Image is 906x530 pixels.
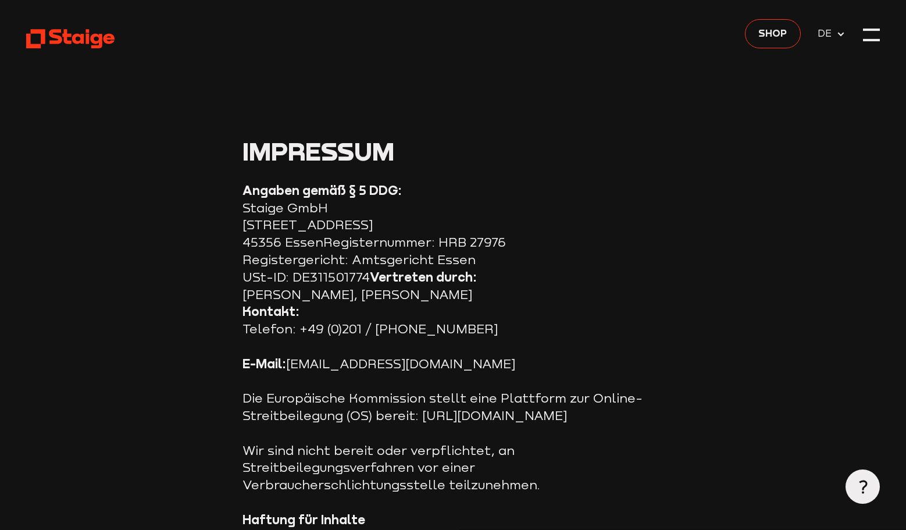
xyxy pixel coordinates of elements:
a: Shop [745,19,801,48]
span: Impressum [242,136,394,166]
p: Telefon: +49 (0)201 / [PHONE_NUMBER] [242,303,663,338]
strong: Vertreten durch: [370,269,477,284]
strong: E-Mail: [242,356,286,371]
p: [EMAIL_ADDRESS][DOMAIN_NAME] [242,355,663,373]
span: Shop [758,26,787,41]
span: DE [818,26,836,41]
p: Wir sind nicht bereit oder verpflichtet, an Streitbeilegungsverfahren vor einer Verbraucherschlic... [242,442,663,494]
p: Die Europäische Kommission stellt eine Plattform zur Online-Streitbeilegung (OS) bereit: [URL][DO... [242,390,663,425]
strong: Angaben gemäß § 5 DDG: [242,183,402,198]
strong: Haftung für Inhalte [242,512,365,527]
strong: Kontakt: [242,304,299,319]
